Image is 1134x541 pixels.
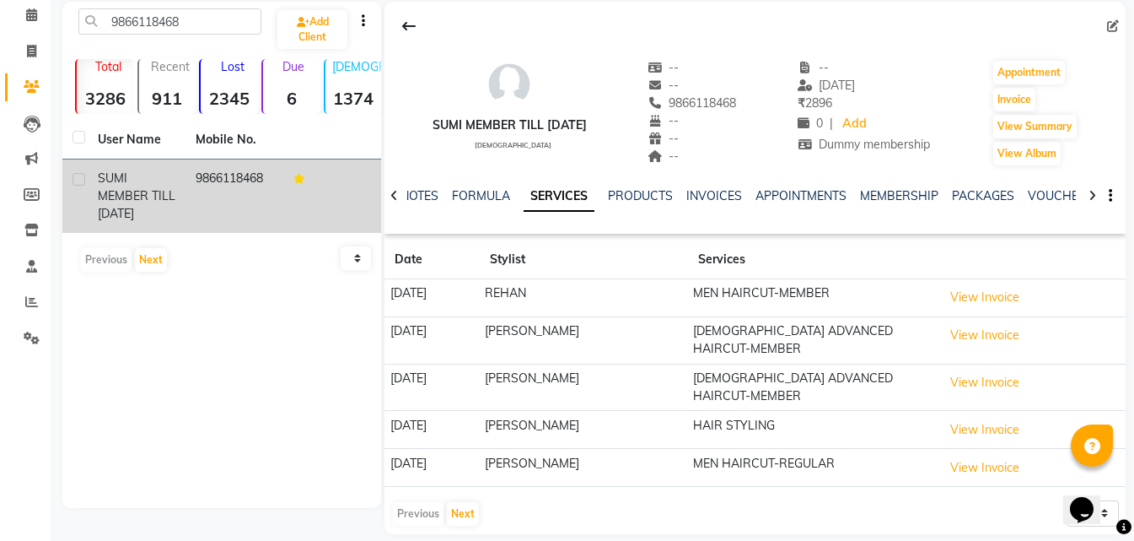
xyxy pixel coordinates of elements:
span: 9866118468 [648,95,737,111]
th: Stylist [480,241,688,279]
button: Next [135,248,167,272]
td: [DATE] [384,449,480,487]
td: [PERSON_NAME] [480,411,688,449]
td: REHAN [480,279,688,317]
a: SERVICES [524,181,594,212]
button: View Album [993,142,1061,165]
th: Services [688,241,938,279]
button: View Invoice [943,322,1027,349]
button: View Invoice [943,455,1027,481]
td: [DEMOGRAPHIC_DATA] ADVANCED HAIRCUT-MEMBER [688,316,938,364]
th: User Name [88,121,185,160]
td: [PERSON_NAME] [480,364,688,411]
td: MEN HAIRCUT-REGULAR [688,449,938,487]
p: Due [266,59,320,74]
button: View Invoice [943,417,1027,443]
strong: 911 [139,88,196,109]
span: 0 [798,116,823,131]
span: | [830,115,833,133]
th: Date [384,241,480,279]
strong: 6 [263,88,320,109]
button: Appointment [993,61,1065,84]
a: PRODUCTS [608,188,673,203]
button: Next [447,502,479,526]
td: MEN HAIRCUT-MEMBER [688,279,938,317]
td: [PERSON_NAME] [480,449,688,487]
span: -- [648,131,680,146]
strong: 3286 [77,88,134,109]
a: VOUCHERS [1028,188,1094,203]
strong: 2345 [201,88,258,109]
th: Mobile No. [185,121,283,160]
strong: 1374 [325,88,383,109]
p: Lost [207,59,258,74]
span: [DATE] [798,78,856,93]
p: Total [83,59,134,74]
input: Search by Name/Mobile/Email/Code [78,8,261,35]
a: INVOICES [686,188,742,203]
span: -- [648,113,680,128]
span: -- [648,78,680,93]
span: [DEMOGRAPHIC_DATA] [475,141,551,149]
button: View Invoice [943,370,1027,396]
td: [PERSON_NAME] [480,316,688,364]
a: PACKAGES [952,188,1014,203]
p: [DEMOGRAPHIC_DATA] [332,59,383,74]
button: View Invoice [943,284,1027,311]
td: 9866118468 [185,160,283,233]
button: Invoice [993,88,1035,111]
span: -- [798,60,830,75]
div: SUMI MEMBER TILL [DATE] [433,116,587,134]
span: 2896 [798,95,832,111]
a: APPOINTMENTS [755,188,846,203]
a: Add [840,112,869,136]
span: SUMI MEMBER TILL [DATE] [98,170,175,221]
div: Back to Client [391,10,427,42]
img: avatar [484,59,535,110]
td: HAIR STYLING [688,411,938,449]
button: View Summary [993,115,1077,138]
span: -- [648,60,680,75]
td: [DATE] [384,279,480,317]
span: ₹ [798,95,805,111]
a: FORMULA [452,188,510,203]
iframe: chat widget [1063,473,1117,524]
td: [DEMOGRAPHIC_DATA] ADVANCED HAIRCUT-MEMBER [688,364,938,411]
a: Add Client [277,10,347,49]
span: Dummy membership [798,137,931,152]
td: [DATE] [384,411,480,449]
a: MEMBERSHIP [860,188,938,203]
td: [DATE] [384,316,480,364]
p: Recent [146,59,196,74]
td: [DATE] [384,364,480,411]
a: NOTES [400,188,438,203]
span: -- [648,149,680,164]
